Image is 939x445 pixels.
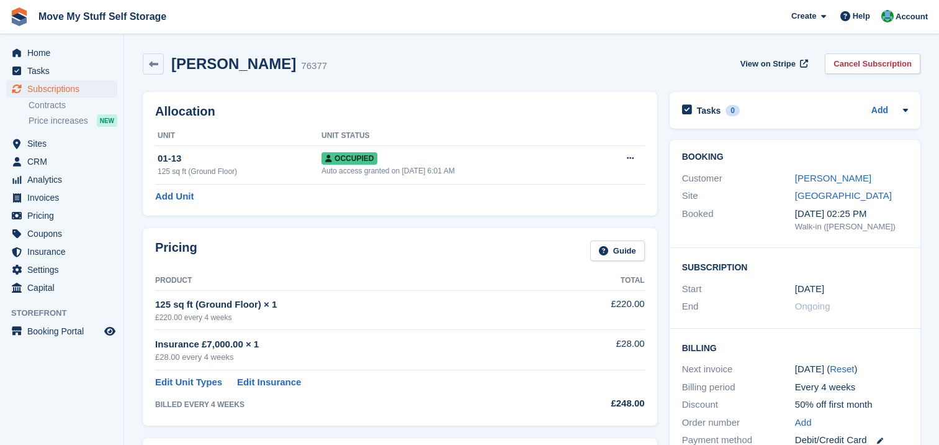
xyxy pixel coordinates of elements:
a: menu [6,62,117,80]
a: Move My Stuff Self Storage [34,6,171,27]
div: 76377 [301,59,327,73]
span: Price increases [29,115,88,127]
span: Account [896,11,928,23]
a: menu [6,44,117,62]
h2: Pricing [155,241,197,261]
div: 0 [726,105,740,116]
div: 125 sq ft (Ground Floor) [158,166,321,177]
h2: Subscription [682,260,908,273]
div: Site [682,189,795,203]
th: Product [155,271,553,291]
span: Tasks [27,62,102,80]
span: Sites [27,135,102,152]
span: Insurance [27,243,102,260]
div: 50% off first month [795,398,908,412]
a: Reset [830,364,854,374]
span: Ongoing [795,301,830,311]
span: View on Stripe [740,58,796,70]
span: Subscriptions [27,80,102,98]
span: Booking Portal [27,323,102,340]
span: Coupons [27,225,102,242]
div: £28.00 every 4 weeks [155,351,553,364]
div: Walk-in ([PERSON_NAME]) [795,221,908,233]
div: Next invoice [682,362,795,377]
a: menu [6,189,117,206]
div: Discount [682,398,795,412]
img: stora-icon-8386f47178a22dfd0bd8f6a31ec36ba5ce8667c1dd55bd0f319d3a0aa187defe.svg [10,7,29,26]
div: Order number [682,416,795,430]
a: menu [6,207,117,224]
th: Unit Status [321,126,592,146]
a: menu [6,243,117,260]
a: menu [6,171,117,188]
a: Edit Insurance [237,375,301,390]
div: 01-13 [158,152,321,166]
time: 2025-03-14 01:00:00 UTC [795,282,824,296]
h2: Tasks [697,105,721,116]
a: Guide [590,241,645,261]
a: Add [795,416,812,430]
th: Total [553,271,645,291]
a: Contracts [29,99,117,111]
h2: Allocation [155,104,645,119]
span: Occupied [321,152,377,165]
span: Storefront [11,307,124,319]
div: End [682,300,795,314]
a: menu [6,153,117,170]
a: menu [6,80,117,98]
a: menu [6,261,117,278]
a: View on Stripe [735,53,811,74]
h2: Billing [682,341,908,354]
h2: Booking [682,152,908,162]
h2: [PERSON_NAME] [171,55,296,72]
th: Unit [155,126,321,146]
a: menu [6,225,117,242]
span: Home [27,44,102,62]
div: £248.00 [553,397,645,411]
a: Price increases NEW [29,114,117,127]
a: menu [6,323,117,340]
div: Billing period [682,380,795,395]
div: [DATE] ( ) [795,362,908,377]
div: [DATE] 02:25 PM [795,207,908,221]
img: Dan [881,10,894,22]
a: menu [6,279,117,296]
div: 125 sq ft (Ground Floor) × 1 [155,298,553,312]
span: CRM [27,153,102,170]
a: Preview store [102,324,117,339]
div: Insurance £7,000.00 × 1 [155,337,553,352]
div: Auto access granted on [DATE] 6:01 AM [321,165,592,177]
a: Add Unit [155,190,194,204]
div: Start [682,282,795,296]
a: [GEOGRAPHIC_DATA] [795,190,892,201]
span: Help [853,10,870,22]
td: £220.00 [553,290,645,329]
div: £220.00 every 4 weeks [155,312,553,323]
a: Edit Unit Types [155,375,222,390]
div: BILLED EVERY 4 WEEKS [155,399,553,410]
span: Create [791,10,816,22]
div: Every 4 weeks [795,380,908,395]
span: Invoices [27,189,102,206]
div: Customer [682,172,795,186]
a: Cancel Subscription [825,53,920,74]
a: Add [871,104,888,118]
td: £28.00 [553,330,645,370]
div: Booked [682,207,795,233]
span: Analytics [27,171,102,188]
span: Settings [27,261,102,278]
a: menu [6,135,117,152]
div: NEW [97,114,117,127]
a: [PERSON_NAME] [795,173,871,183]
span: Pricing [27,207,102,224]
span: Capital [27,279,102,296]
